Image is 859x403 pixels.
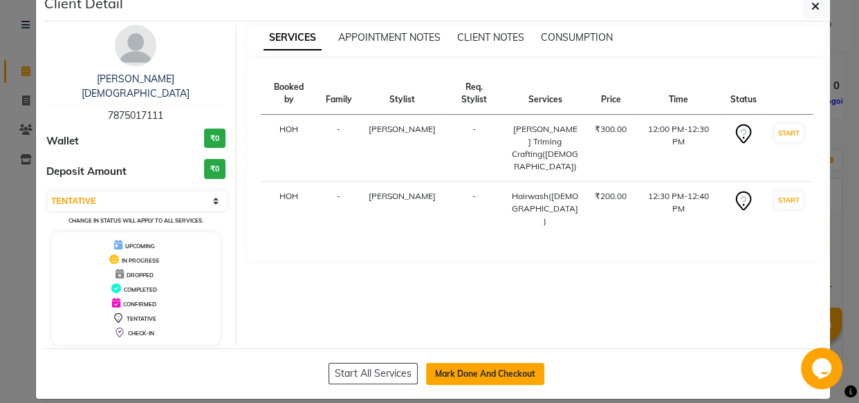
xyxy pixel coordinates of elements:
[128,330,154,337] span: CHECK-IN
[204,129,225,149] h3: ₹0
[595,190,627,203] div: ₹200.00
[108,109,163,122] span: 7875017111
[722,73,765,115] th: Status
[775,191,803,209] button: START
[124,286,157,293] span: COMPLETED
[635,115,722,182] td: 12:00 PM-12:30 PM
[127,315,156,322] span: TENTATIVE
[82,73,190,100] a: [PERSON_NAME][DEMOGRAPHIC_DATA]
[123,301,156,308] span: CONFIRMED
[775,124,803,142] button: START
[586,73,635,115] th: Price
[426,363,544,385] button: Mark Done And Checkout
[360,73,444,115] th: Stylist
[512,123,578,173] div: [PERSON_NAME] Triming Crafting([DEMOGRAPHIC_DATA])
[127,272,154,279] span: DROPPED
[264,26,322,50] span: SERVICES
[541,31,613,44] span: CONSUMPTION
[261,182,317,236] td: HOH
[317,73,360,115] th: Family
[261,73,317,115] th: Booked by
[122,257,159,264] span: IN PROGRESS
[444,115,504,182] td: -
[457,31,524,44] span: CLIENT NOTES
[317,115,360,182] td: -
[512,190,578,227] div: Hairwash([DEMOGRAPHIC_DATA])
[595,123,627,135] div: ₹300.00
[504,73,586,115] th: Services
[635,73,722,115] th: Time
[115,25,156,66] img: avatar
[444,182,504,236] td: -
[369,124,436,134] span: [PERSON_NAME]
[125,243,155,250] span: UPCOMING
[46,164,127,180] span: Deposit Amount
[261,115,317,182] td: HOH
[801,348,845,389] iframe: chat widget
[204,159,225,179] h3: ₹0
[444,73,504,115] th: Req. Stylist
[317,182,360,236] td: -
[369,191,436,201] span: [PERSON_NAME]
[329,363,418,384] button: Start All Services
[68,217,203,224] small: Change in status will apply to all services.
[46,133,79,149] span: Wallet
[635,182,722,236] td: 12:30 PM-12:40 PM
[338,31,441,44] span: APPOINTMENT NOTES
